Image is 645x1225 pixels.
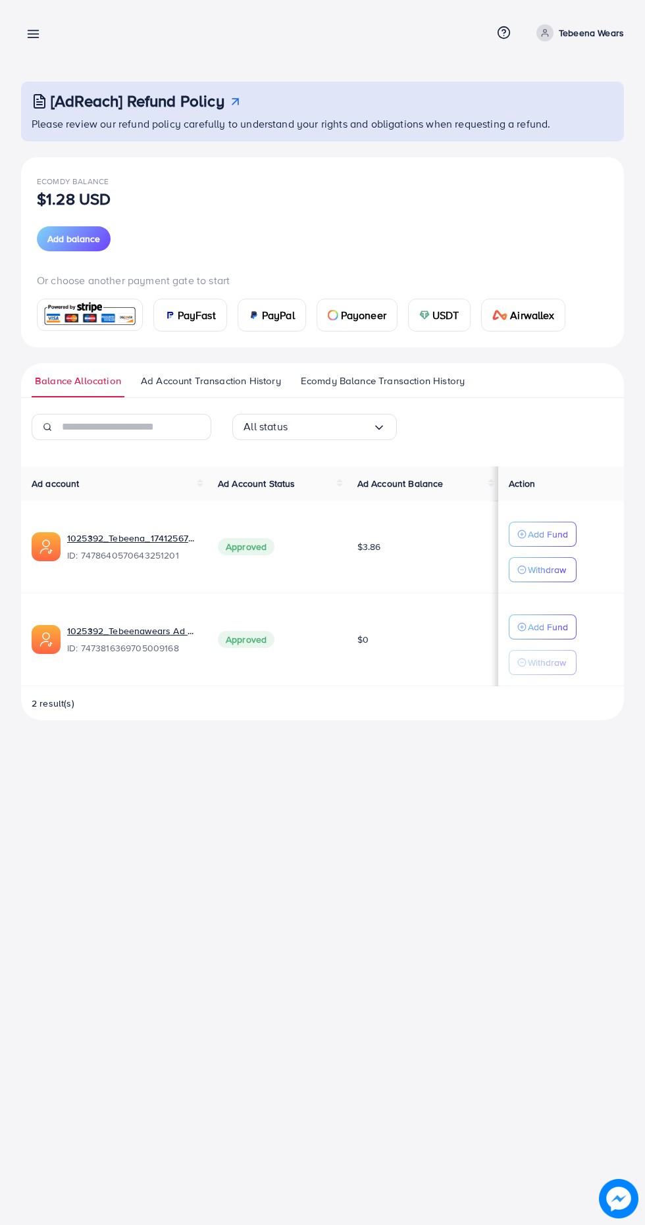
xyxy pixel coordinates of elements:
p: Tebeena Wears [559,25,624,41]
span: PayFast [178,307,216,323]
a: cardAirwallex [481,299,565,332]
a: card [37,299,143,331]
input: Search for option [288,416,373,437]
span: Ad Account Transaction History [141,374,281,388]
img: card [328,310,338,320]
button: Add Fund [509,522,577,547]
p: $1.28 USD [37,191,111,207]
span: Add balance [47,232,100,245]
img: ic-ads-acc.e4c84228.svg [32,532,61,561]
span: All status [244,416,288,437]
div: Search for option [232,414,397,440]
span: PayPal [262,307,295,323]
span: ID: 7478640570643251201 [67,549,197,562]
img: image [600,1180,638,1218]
span: Ecomdy Balance [37,176,109,187]
h3: [AdReach] Refund Policy [51,91,224,111]
button: Add balance [37,226,111,251]
a: cardPayoneer [317,299,398,332]
span: Action [509,477,535,490]
span: ID: 7473816369705009168 [67,641,197,655]
div: <span class='underline'>1025392_Tebeenawears Ad account_1740133483196</span></br>7473816369705009168 [67,624,197,655]
span: Approved [218,631,274,648]
img: card [41,301,138,329]
span: $0 [357,633,369,646]
span: USDT [432,307,459,323]
span: Ad Account Status [218,477,296,490]
span: Airwallex [510,307,554,323]
span: Ad Account Balance [357,477,444,490]
a: cardUSDT [408,299,471,332]
button: Withdraw [509,557,577,582]
a: cardPayPal [238,299,306,332]
p: Add Fund [528,526,568,542]
div: <span class='underline'>1025392_Tebeena_1741256711649</span></br>7478640570643251201 [67,532,197,562]
span: $3.86 [357,540,381,553]
a: 1025392_Tebeena_1741256711649 [67,532,197,545]
p: Or choose another payment gate to start [37,272,608,288]
a: cardPayFast [153,299,227,332]
p: Add Fund [528,619,568,635]
img: card [165,310,175,320]
p: Withdraw [528,562,566,578]
p: Please review our refund policy carefully to understand your rights and obligations when requesti... [32,116,616,132]
a: 1025392_Tebeenawears Ad account_1740133483196 [67,624,197,637]
p: Withdraw [528,655,566,670]
span: Ecomdy Balance Transaction History [301,374,465,388]
span: 2 result(s) [32,697,74,710]
span: Balance Allocation [35,374,121,388]
img: ic-ads-acc.e4c84228.svg [32,625,61,654]
span: Ad account [32,477,80,490]
button: Add Fund [509,614,577,639]
button: Withdraw [509,650,577,675]
img: card [419,310,430,320]
img: card [249,310,259,320]
span: Approved [218,538,274,555]
img: card [492,310,508,320]
span: Payoneer [341,307,386,323]
a: Tebeena Wears [531,24,624,41]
